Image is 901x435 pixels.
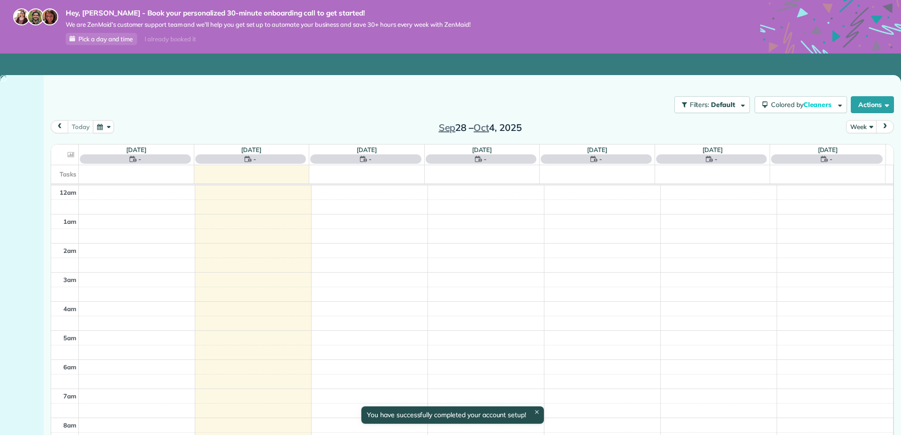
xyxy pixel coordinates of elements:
[63,305,76,313] span: 4am
[27,8,44,25] img: jorge-587dff0eeaa6aab1f244e6dc62b8924c3b6ad411094392a53c71c6c4a576187d.jpg
[66,33,137,45] a: Pick a day and time
[771,100,835,109] span: Colored by
[63,392,76,400] span: 7am
[670,96,750,113] a: Filters: Default
[599,154,602,164] span: -
[60,189,76,196] span: 12am
[253,154,256,164] span: -
[473,122,489,133] span: Oct
[51,120,69,133] button: prev
[715,154,718,164] span: -
[63,421,76,429] span: 8am
[369,154,372,164] span: -
[830,154,832,164] span: -
[138,154,141,164] span: -
[702,146,723,153] a: [DATE]
[803,100,833,109] span: Cleaners
[68,120,93,133] button: today
[674,96,750,113] button: Filters: Default
[421,122,539,133] h2: 28 – 4, 2025
[851,96,894,113] button: Actions
[66,21,471,29] span: We are ZenMaid’s customer support team and we’ll help you get set up to automate your business an...
[711,100,736,109] span: Default
[357,146,377,153] a: [DATE]
[439,122,456,133] span: Sep
[690,100,710,109] span: Filters:
[78,35,133,43] span: Pick a day and time
[587,146,607,153] a: [DATE]
[63,363,76,371] span: 6am
[361,406,544,424] div: You have successfully completed your account setup!
[63,218,76,225] span: 1am
[63,247,76,254] span: 2am
[846,120,877,133] button: Week
[876,120,894,133] button: next
[63,276,76,283] span: 3am
[126,146,146,153] a: [DATE]
[66,8,471,18] strong: Hey, [PERSON_NAME] - Book your personalized 30-minute onboarding call to get started!
[41,8,58,25] img: michelle-19f622bdf1676172e81f8f8fba1fb50e276960ebfe0243fe18214015130c80e4.jpg
[755,96,847,113] button: Colored byCleaners
[139,33,201,45] div: I already booked it
[241,146,261,153] a: [DATE]
[13,8,30,25] img: maria-72a9807cf96188c08ef61303f053569d2e2a8a1cde33d635c8a3ac13582a053d.jpg
[60,170,76,178] span: Tasks
[63,334,76,342] span: 5am
[484,154,487,164] span: -
[472,146,492,153] a: [DATE]
[818,146,838,153] a: [DATE]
